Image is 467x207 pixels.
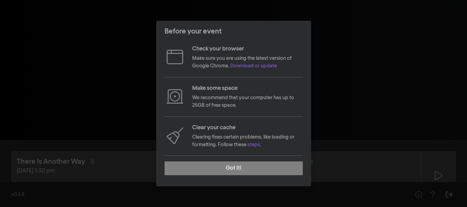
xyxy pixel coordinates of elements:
p: Check your browser [192,45,303,53]
button: Got it! [165,161,303,175]
p: Make some space [192,84,303,93]
a: Download or update [230,64,277,68]
p: Clear your cache [192,124,303,132]
p: Clearing fixes certain problems, like loading or formatting. Follow these . [192,133,303,149]
header: Before your event [156,21,311,42]
p: Make sure you are using the latest version of Google Chrome. [192,55,303,70]
p: We recommend that your computer has up to 25GB of free space. [192,94,303,110]
a: steps [247,142,260,147]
